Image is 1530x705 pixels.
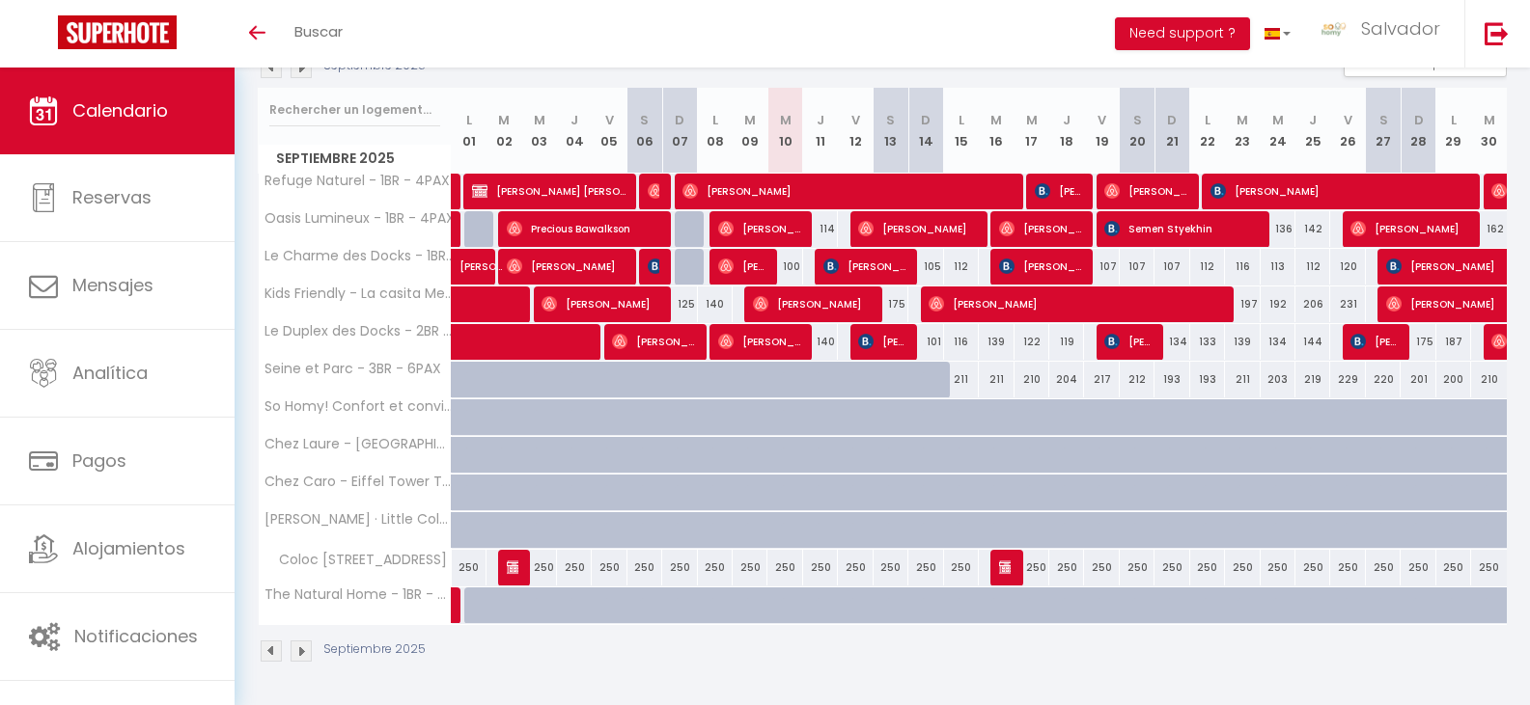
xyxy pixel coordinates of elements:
[1225,286,1260,322] div: 197
[627,550,662,585] div: 250
[72,185,152,209] span: Reservas
[1401,324,1435,360] div: 175
[1154,324,1189,360] div: 134
[1261,249,1295,285] div: 113
[1401,362,1435,397] div: 201
[1225,550,1260,585] div: 250
[1015,88,1049,174] th: 17
[1015,324,1049,360] div: 122
[1366,88,1401,174] th: 27
[259,145,451,173] span: Septiembre 2025
[262,249,455,263] span: Le Charme des Docks - 1BR - 4PAX
[72,448,126,473] span: Pagos
[648,248,659,285] span: [PERSON_NAME]
[262,437,455,451] span: Chez Laure - [GEOGRAPHIC_DATA] avec vue tour Eiffel. [PERSON_NAME]
[1295,286,1330,322] div: 206
[698,550,733,585] div: 250
[1225,88,1260,174] th: 23
[1471,362,1507,397] div: 210
[1361,16,1440,41] span: Salvador
[1015,362,1049,397] div: 210
[1330,362,1365,397] div: 229
[592,550,626,585] div: 250
[718,248,765,285] span: [PERSON_NAME]
[1471,550,1507,585] div: 250
[990,111,1002,129] abbr: M
[733,550,767,585] div: 250
[886,111,895,129] abbr: S
[1026,111,1038,129] abbr: M
[15,8,73,66] button: Ouvrir le widget de chat LiveChat
[1084,362,1119,397] div: 217
[1210,173,1472,209] span: [PERSON_NAME]
[627,88,662,174] th: 06
[733,88,767,174] th: 09
[1295,324,1330,360] div: 144
[294,21,343,41] span: Buscar
[803,211,838,247] div: 114
[803,550,838,585] div: 250
[72,273,153,297] span: Mensajes
[507,248,626,285] span: [PERSON_NAME]
[1401,88,1435,174] th: 28
[999,549,1011,585] span: [PERSON_NAME]
[557,88,592,174] th: 04
[1120,88,1154,174] th: 20
[908,550,943,585] div: 250
[979,88,1014,174] th: 16
[662,550,697,585] div: 250
[262,550,452,571] span: Coloc [STREET_ADDRESS]
[838,550,873,585] div: 250
[698,88,733,174] th: 08
[1344,111,1352,129] abbr: V
[823,248,906,285] span: [PERSON_NAME]
[262,475,455,489] span: Chez Caro - Eiffel Tower Terrace & Family Bliss - So Homy!
[1133,111,1142,129] abbr: S
[921,111,931,129] abbr: D
[459,238,504,275] span: [PERSON_NAME]
[498,111,510,129] abbr: M
[1225,249,1260,285] div: 116
[1063,111,1071,129] abbr: J
[1035,173,1082,209] span: [PERSON_NAME]
[979,362,1014,397] div: 211
[1471,88,1507,174] th: 30
[838,88,873,174] th: 12
[72,98,168,122] span: Calendario
[944,249,979,285] div: 112
[803,88,838,174] th: 11
[1320,20,1349,39] img: ...
[1115,17,1250,50] button: Need support ?
[682,173,1015,209] span: [PERSON_NAME]
[999,210,1082,247] span: [PERSON_NAME]
[1084,550,1119,585] div: 250
[262,211,455,226] span: Oasis Lumineux - 1BR - 4PAX
[262,587,455,602] span: The Natural Home - 1BR - 4PAX
[767,550,802,585] div: 250
[662,88,697,174] th: 07
[1084,88,1119,174] th: 19
[507,210,661,247] span: Precious Bawalkson
[1295,88,1330,174] th: 25
[1237,111,1248,129] abbr: M
[675,111,684,129] abbr: D
[1451,111,1457,129] abbr: L
[521,88,556,174] th: 03
[1261,550,1295,585] div: 250
[1436,324,1471,360] div: 187
[1350,323,1398,360] span: [PERSON_NAME]
[858,210,977,247] span: [PERSON_NAME]
[1484,111,1495,129] abbr: M
[1330,88,1365,174] th: 26
[262,324,455,339] span: Le Duplex des Docks - 2BR - 4PAX
[472,173,626,209] span: [PERSON_NAME] [PERSON_NAME]
[908,324,943,360] div: 101
[1330,286,1365,322] div: 231
[944,362,979,397] div: 211
[269,93,440,127] input: Rechercher un logement...
[1120,362,1154,397] div: 212
[1120,249,1154,285] div: 107
[1049,550,1084,585] div: 250
[72,361,148,385] span: Analítica
[570,111,578,129] abbr: J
